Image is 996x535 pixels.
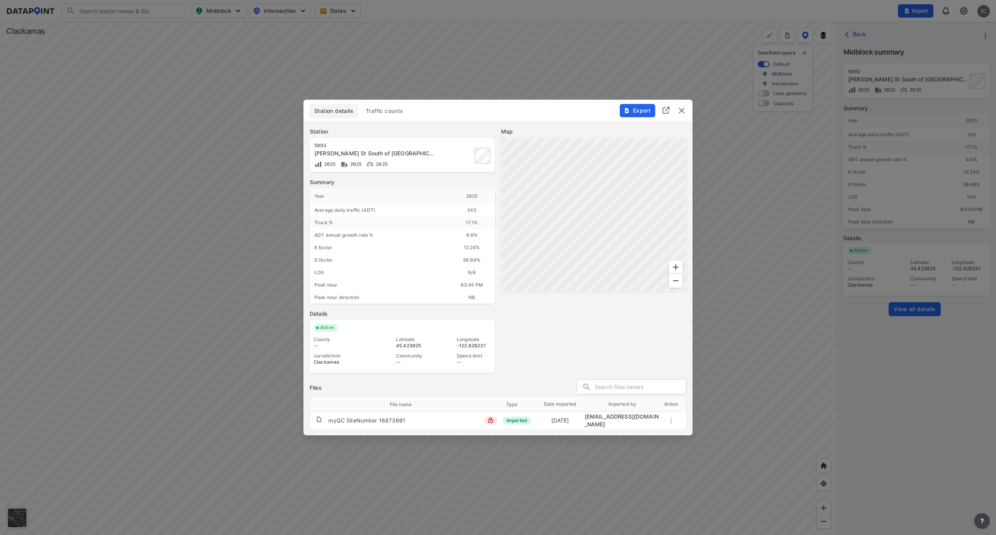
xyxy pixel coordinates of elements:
[310,216,449,229] div: Truck %
[449,204,495,216] div: 245
[449,254,495,266] div: 50.00%
[396,336,430,343] div: Latitude
[317,324,338,332] span: Active
[314,359,370,365] div: Clackamas
[536,413,585,428] td: [DATE]
[314,143,433,149] div: 5093
[396,343,430,349] div: 45.423025
[314,150,433,157] div: SE Briggs St South of Willamette Ave
[314,336,370,343] div: County
[396,353,430,359] div: Community
[310,254,449,266] div: D factor
[449,291,495,304] div: NB
[314,343,370,349] div: --
[314,160,322,168] img: Volume count
[488,417,493,423] img: lock_close.8fab59a9.svg
[366,107,403,115] span: Traffic counts
[328,417,405,424] div: myQC SiteNumber 16873601
[671,276,680,285] svg: Zoom Out
[974,513,990,529] button: more
[314,107,353,115] span: Station details
[310,188,449,204] div: Year
[314,353,370,359] div: Jurisdiction
[340,160,348,168] img: Vehicle class
[310,241,449,254] div: K factor
[536,396,585,412] th: Date imported
[310,384,322,392] h3: Files
[449,279,495,291] div: 03:45 PM
[310,291,449,304] div: Peak hour direction
[661,106,671,115] img: full_screen.b7bf9a36.svg
[310,266,449,279] div: LOS
[310,178,495,186] label: Summary
[668,273,683,288] div: Zoom Out
[503,417,531,424] span: Imported
[322,161,336,167] span: 2025
[620,104,655,117] button: Export
[449,216,495,229] div: 17.1 %
[677,106,686,115] button: delete
[310,128,495,136] label: Station
[677,106,686,115] img: close.efbf2170.svg
[501,128,686,136] label: Map
[366,160,374,168] img: Vehicle speed
[585,413,660,428] div: migration@data-point.io
[310,104,686,118] div: basic tabs example
[374,161,388,167] span: 2025
[457,343,491,349] div: -122.628231
[457,353,491,359] div: Speed limit
[396,359,430,365] div: --
[585,396,660,412] th: Imported by
[594,381,686,393] input: Search files names
[671,262,680,272] svg: Zoom In
[449,266,495,279] div: N/A
[310,229,449,241] div: ADT annual growth rate %
[668,260,683,275] div: Zoom In
[660,396,682,412] th: Action
[449,188,495,204] div: 2025
[979,516,985,526] span: ?
[310,279,449,291] div: Peak hour
[310,310,495,318] label: Details
[310,204,449,216] div: Average daily traffic (ADT)
[506,401,528,408] span: Type
[449,229,495,241] div: 0.0 %
[457,336,491,343] div: Longitude
[390,401,422,408] span: File name
[449,241,495,254] div: 12.24%
[457,359,491,365] div: --
[316,416,322,422] img: file.af1f9d02.svg
[624,107,630,114] img: File%20-%20Download.70cf71cd.svg
[624,107,650,114] span: Export
[348,161,362,167] span: 2025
